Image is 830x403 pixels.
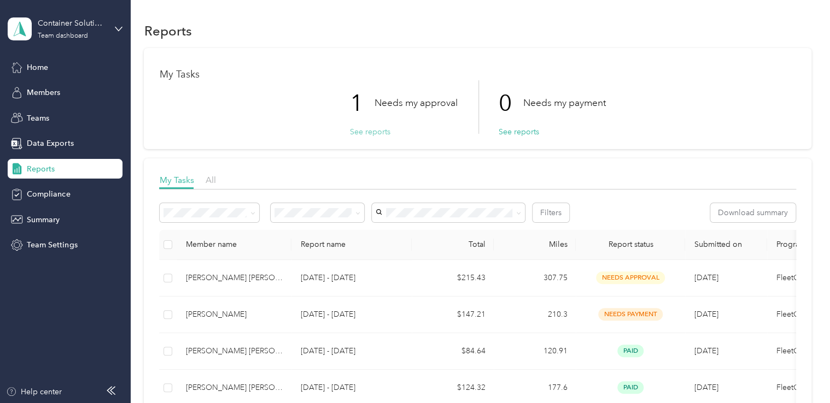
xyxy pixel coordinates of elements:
div: [PERSON_NAME] [185,309,283,321]
h1: Reports [144,25,191,37]
span: [DATE] [694,346,718,355]
div: [PERSON_NAME] [PERSON_NAME] [185,272,283,284]
td: 307.75 [494,260,576,297]
span: needs payment [598,308,663,321]
button: Download summary [710,203,796,222]
span: Compliance [27,188,70,200]
p: [DATE] - [DATE] [300,309,403,321]
td: 120.91 [494,333,576,370]
span: Team Settings [27,239,77,251]
td: 210.3 [494,297,576,333]
span: All [205,175,215,185]
p: [DATE] - [DATE] [300,272,403,284]
p: Needs my approval [374,96,457,110]
iframe: Everlance-gr Chat Button Frame [769,342,830,403]
p: [DATE] - [DATE] [300,382,403,394]
p: 1 [349,80,374,126]
p: 0 [498,80,523,126]
span: [DATE] [694,310,718,319]
th: Member name [177,230,291,260]
span: Report status [584,240,676,249]
div: Team dashboard [38,33,88,39]
td: $215.43 [412,260,494,297]
td: $147.21 [412,297,494,333]
span: Members [27,87,60,98]
td: $84.64 [412,333,494,370]
span: Reports [27,163,55,175]
div: Total [420,240,485,249]
span: My Tasks [159,175,194,185]
span: [DATE] [694,383,718,392]
button: See reports [498,126,539,138]
button: Help center [6,386,62,398]
span: Summary [27,214,60,226]
span: paid [617,381,644,394]
h1: My Tasks [159,69,796,80]
div: Container Solutions Ops - Mid-Atlantic [38,17,106,29]
div: Miles [502,240,567,249]
span: paid [617,345,644,357]
span: Teams [27,112,49,124]
div: Member name [185,240,283,249]
span: Home [27,62,48,73]
div: [PERSON_NAME] [PERSON_NAME] [185,382,283,394]
button: Filters [533,203,569,222]
th: Report name [291,230,412,260]
span: Data Exports [27,138,73,149]
th: Submitted on [685,230,767,260]
p: [DATE] - [DATE] [300,345,403,357]
p: Needs my payment [523,96,605,110]
button: See reports [349,126,390,138]
span: needs approval [596,271,665,284]
span: [DATE] [694,273,718,282]
div: [PERSON_NAME] [PERSON_NAME] [185,345,283,357]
